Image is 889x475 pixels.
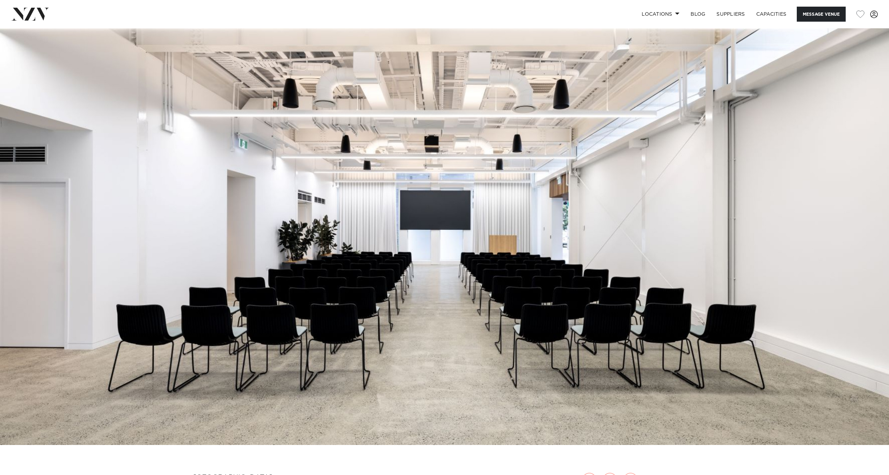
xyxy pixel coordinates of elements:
button: Message Venue [797,7,846,22]
a: Locations [636,7,685,22]
a: SUPPLIERS [711,7,750,22]
a: BLOG [685,7,711,22]
img: nzv-logo.png [11,8,49,20]
a: Capacities [751,7,792,22]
